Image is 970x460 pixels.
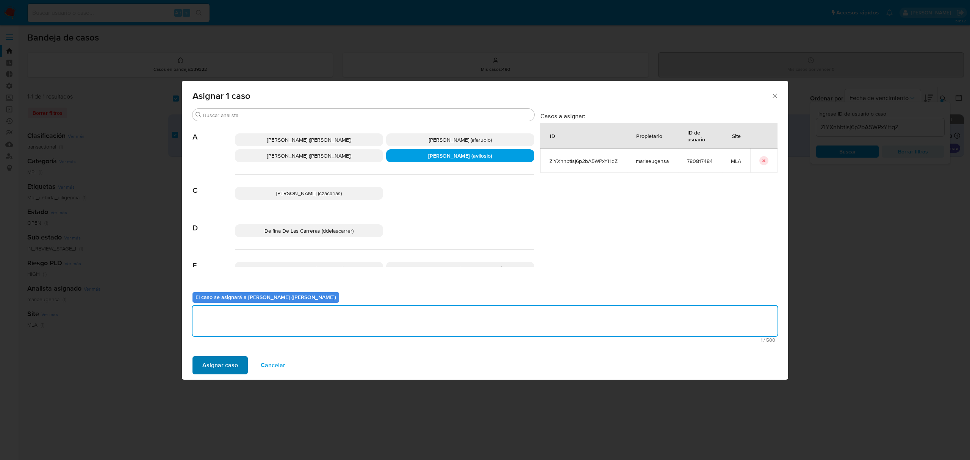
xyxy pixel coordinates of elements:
[192,121,235,142] span: A
[678,123,721,148] div: ID de usuario
[235,149,383,162] div: [PERSON_NAME] ([PERSON_NAME])
[202,357,238,374] span: Asignar caso
[192,212,235,233] span: D
[386,149,534,162] div: [PERSON_NAME] (avilosio)
[267,136,351,144] span: [PERSON_NAME] ([PERSON_NAME])
[386,262,534,275] div: [PERSON_NAME] ([PERSON_NAME])
[418,264,502,272] span: [PERSON_NAME] ([PERSON_NAME])
[428,152,492,160] span: [PERSON_NAME] (avilosio)
[549,158,618,164] span: ZlYXnhbtIsj6p2bA5WPxYHqZ
[771,92,778,99] button: Cerrar ventana
[203,112,531,119] input: Buscar analista
[235,133,383,146] div: [PERSON_NAME] ([PERSON_NAME])
[731,158,741,164] span: MLA
[723,127,750,145] div: Site
[267,152,351,160] span: [PERSON_NAME] ([PERSON_NAME])
[192,175,235,195] span: C
[627,127,671,145] div: Propietario
[261,357,285,374] span: Cancelar
[429,136,492,144] span: [PERSON_NAME] (afaruolo)
[264,227,354,235] span: Delfina De Las Carreras (ddelascarrer)
[195,338,775,343] span: Máximo 500 caracteres
[251,356,295,374] button: Cancelar
[235,262,383,275] div: [PERSON_NAME] (emcfarlane)
[276,189,342,197] span: [PERSON_NAME] (czacarias)
[636,158,669,164] span: mariaeugensa
[687,158,713,164] span: 780817484
[235,224,383,237] div: Delfina De Las Carreras (ddelascarrer)
[192,91,771,100] span: Asignar 1 caso
[182,81,788,380] div: assign-modal
[759,156,768,165] button: icon-button
[192,250,235,270] span: E
[274,264,344,272] span: [PERSON_NAME] (emcfarlane)
[192,356,248,374] button: Asignar caso
[235,187,383,200] div: [PERSON_NAME] (czacarias)
[386,133,534,146] div: [PERSON_NAME] (afaruolo)
[196,293,336,301] b: El caso se asignará a [PERSON_NAME] ([PERSON_NAME])
[541,127,564,145] div: ID
[196,112,202,118] button: Buscar
[540,112,778,120] h3: Casos a asignar:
